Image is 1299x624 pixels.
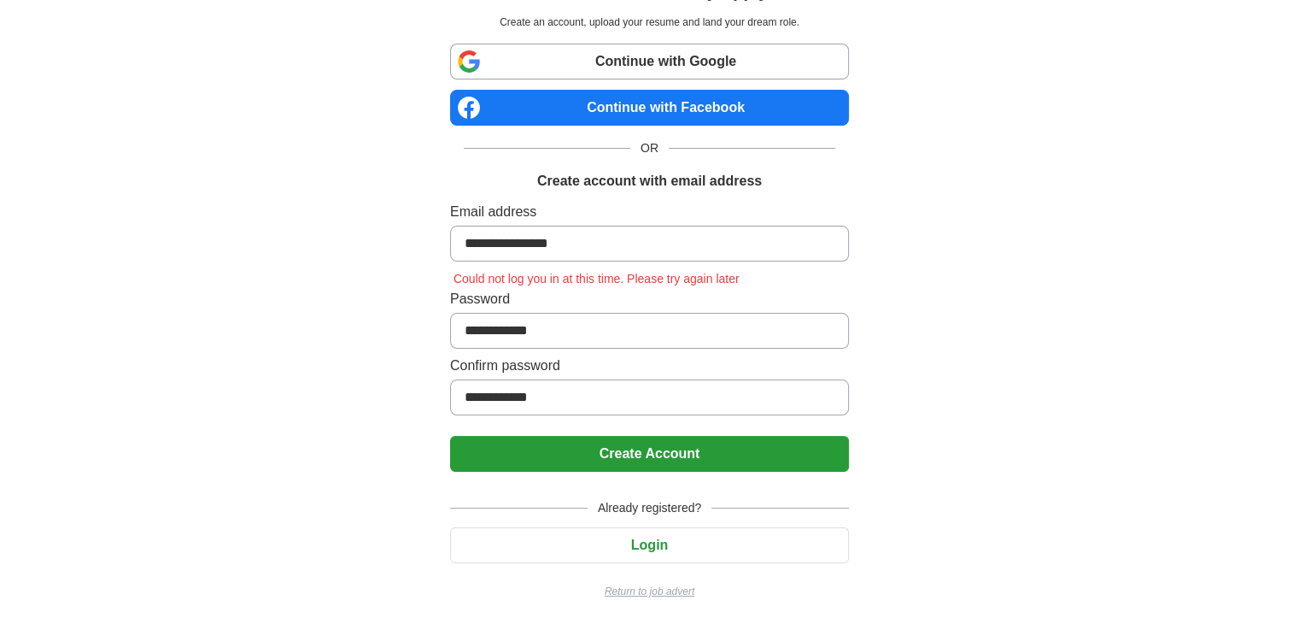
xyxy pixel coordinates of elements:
a: Return to job advert [450,584,849,599]
h1: Create account with email address [537,171,762,191]
label: Email address [450,202,849,222]
a: Continue with Facebook [450,90,849,126]
button: Login [450,527,849,563]
label: Confirm password [450,356,849,376]
button: Create Account [450,436,849,472]
label: Password [450,289,849,309]
span: Already registered? [588,499,711,517]
a: Continue with Google [450,44,849,79]
p: Create an account, upload your resume and land your dream role. [453,15,846,30]
span: Could not log you in at this time. Please try again later [450,272,743,286]
a: Login [450,538,849,552]
span: OR [630,139,669,157]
